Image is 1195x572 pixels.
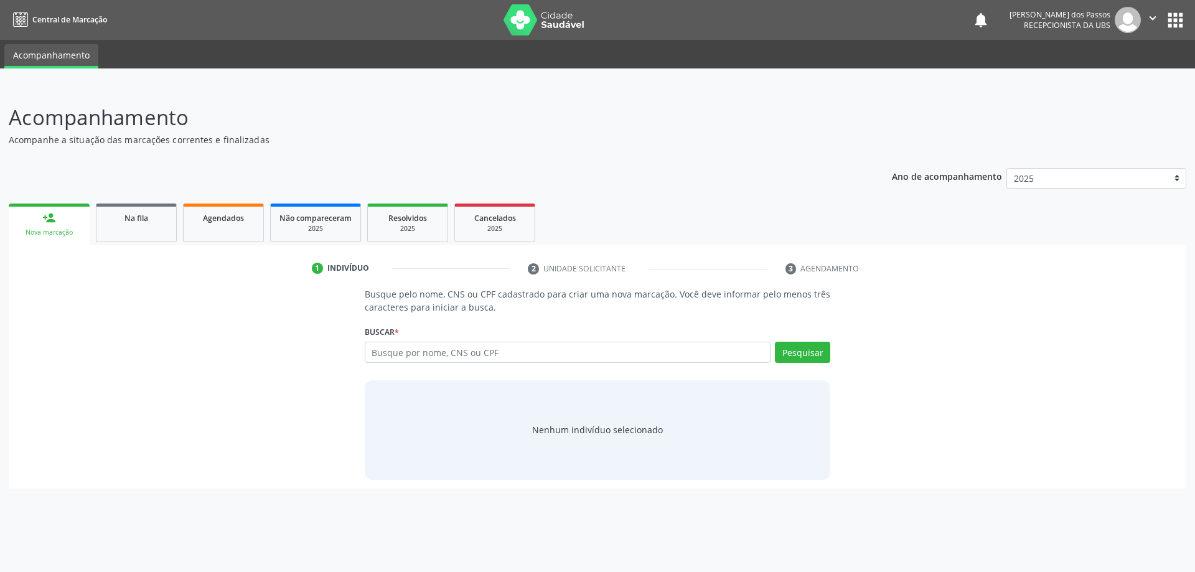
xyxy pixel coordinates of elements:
div: 2025 [464,224,526,233]
button:  [1141,7,1165,33]
span: Não compareceram [279,213,352,223]
div: 2025 [377,224,439,233]
a: Acompanhamento [4,44,98,68]
input: Busque por nome, CNS ou CPF [365,342,771,363]
span: Na fila [124,213,148,223]
div: Indivíduo [327,263,369,274]
button: notifications [972,11,990,29]
img: img [1115,7,1141,33]
div: [PERSON_NAME] dos Passos [1010,9,1110,20]
span: Resolvidos [388,213,427,223]
button: Pesquisar [775,342,830,363]
div: Nova marcação [17,228,81,237]
p: Ano de acompanhamento [892,168,1002,184]
span: Central de Marcação [32,14,107,25]
div: 2025 [279,224,352,233]
span: Recepcionista da UBS [1024,20,1110,30]
span: Agendados [203,213,244,223]
span: Cancelados [474,213,516,223]
p: Acompanhe a situação das marcações correntes e finalizadas [9,133,833,146]
div: person_add [42,211,56,225]
button: apps [1165,9,1186,31]
label: Buscar [365,322,399,342]
div: Nenhum indivíduo selecionado [532,423,663,436]
i:  [1146,11,1160,25]
div: 1 [312,263,323,274]
a: Central de Marcação [9,9,107,30]
p: Busque pelo nome, CNS ou CPF cadastrado para criar uma nova marcação. Você deve informar pelo men... [365,288,831,314]
p: Acompanhamento [9,102,833,133]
